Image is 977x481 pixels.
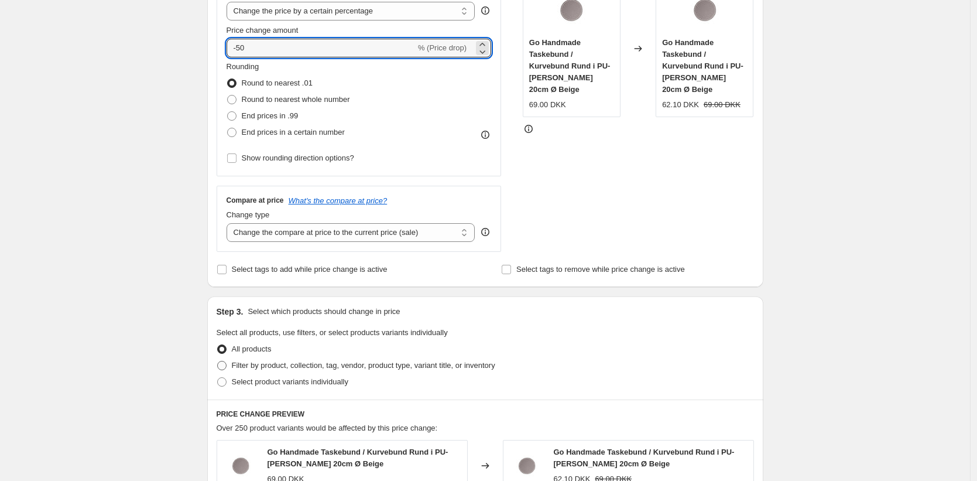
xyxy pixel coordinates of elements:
strike: 69.00 DKK [704,99,741,111]
div: help [479,226,491,238]
span: Show rounding direction options? [242,153,354,162]
span: All products [232,344,272,353]
span: Select tags to add while price change is active [232,265,388,274]
span: Price change amount [227,26,299,35]
span: Over 250 product variants would be affected by this price change: [217,424,438,432]
span: End prices in a certain number [242,128,345,137]
div: help [479,5,491,16]
div: 62.10 DKK [662,99,699,111]
span: Rounding [227,62,259,71]
span: Round to nearest .01 [242,79,313,87]
span: Filter by product, collection, tag, vendor, product type, variant title, or inventory [232,361,495,370]
span: End prices in .99 [242,111,299,120]
input: -15 [227,39,416,57]
span: Select tags to remove while price change is active [516,265,685,274]
h3: Compare at price [227,196,284,205]
div: 69.00 DKK [529,99,566,111]
button: What's the compare at price? [289,196,388,205]
span: Go Handmade Taskebund / Kurvebund Rund i PU-[PERSON_NAME] 20cm Ø Beige [662,38,743,94]
span: Go Handmade Taskebund / Kurvebund Rund i PU-[PERSON_NAME] 20cm Ø Beige [554,448,735,468]
span: % (Price drop) [418,43,467,52]
span: Select all products, use filters, or select products variants individually [217,328,448,337]
span: Round to nearest whole number [242,95,350,104]
h6: PRICE CHANGE PREVIEW [217,410,754,419]
span: Go Handmade Taskebund / Kurvebund Rund i PU-[PERSON_NAME] 20cm Ø Beige [529,38,611,94]
span: Change type [227,210,270,219]
span: Go Handmade Taskebund / Kurvebund Rund i PU-[PERSON_NAME] 20cm Ø Beige [268,448,448,468]
span: Select product variants individually [232,377,348,386]
p: Select which products should change in price [248,306,400,318]
h2: Step 3. [217,306,244,318]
